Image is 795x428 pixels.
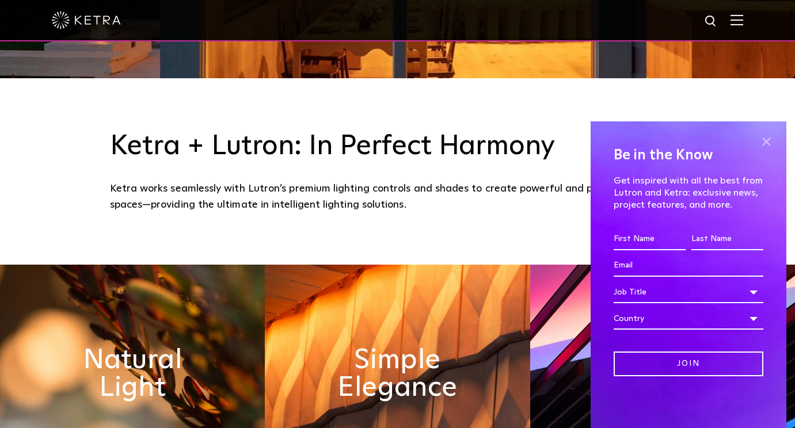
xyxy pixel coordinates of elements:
[614,351,763,376] input: Join
[614,228,686,250] input: First Name
[52,12,121,29] img: ketra-logo-2019-white
[614,175,763,211] p: Get inspired with all the best from Lutron and Ketra: exclusive news, project features, and more.
[614,308,763,330] div: Country
[614,144,763,166] h4: Be in the Know
[110,130,686,163] h3: Ketra + Lutron: In Perfect Harmony
[704,14,718,29] img: search icon
[331,346,463,402] h2: Simple Elegance
[731,14,743,25] img: Hamburger%20Nav.svg
[614,281,763,303] div: Job Title
[66,346,199,402] h2: Natural Light
[614,255,763,277] input: Email
[691,228,763,250] input: Last Name
[110,181,686,213] div: Ketra works seamlessly with Lutron’s premium lighting controls and shades to create powerful and ...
